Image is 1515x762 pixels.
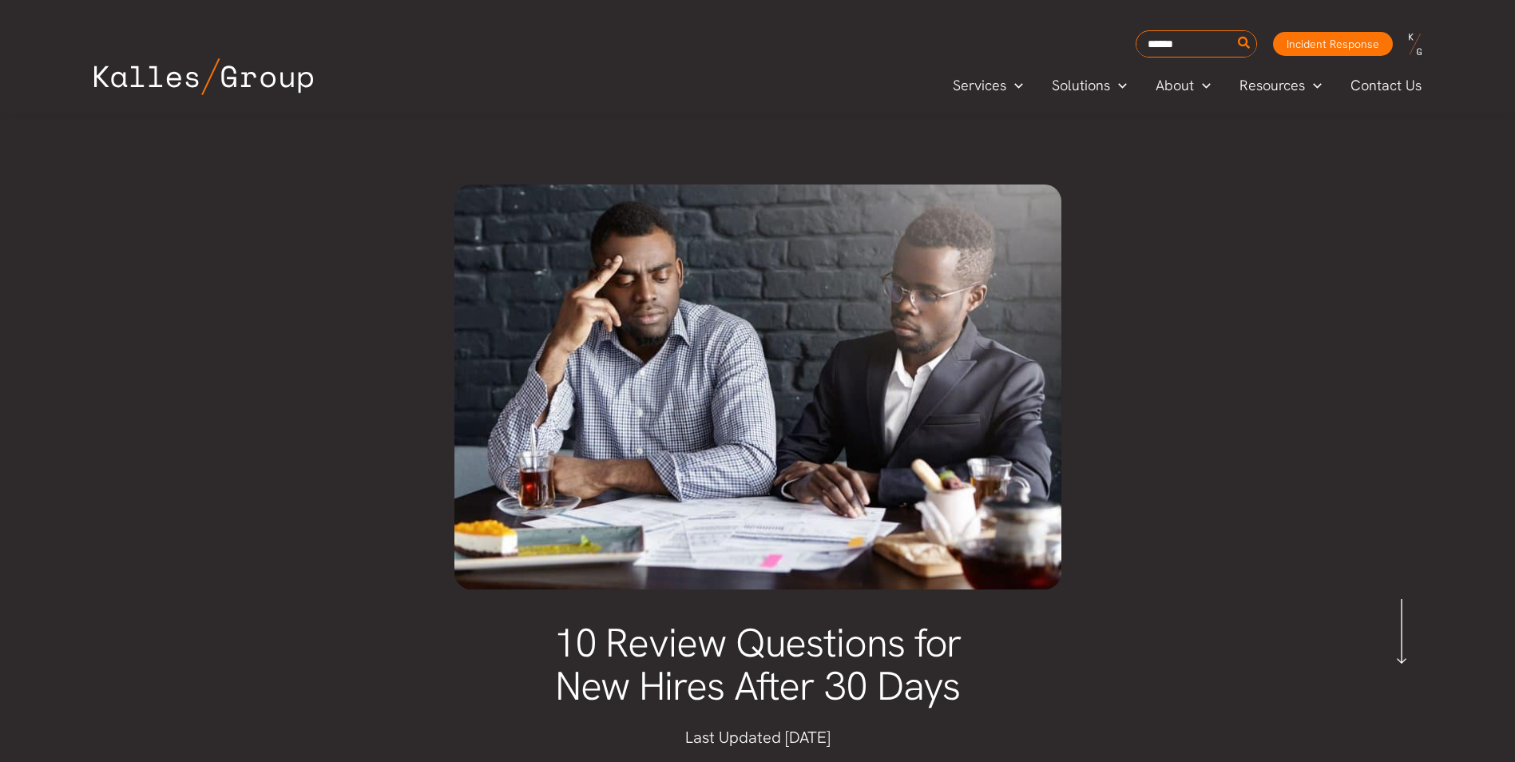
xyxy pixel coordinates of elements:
a: ResourcesMenu Toggle [1225,73,1336,97]
span: Menu Toggle [1006,73,1023,97]
span: Last Updated [DATE] [685,727,831,748]
img: review-questions [454,185,1061,589]
img: Kalles Group [94,58,313,95]
span: Menu Toggle [1305,73,1322,97]
a: Contact Us [1336,73,1438,97]
a: SolutionsMenu Toggle [1037,73,1141,97]
span: 10 Review Questions for New Hires After 30 Days [553,617,962,712]
a: Incident Response [1273,32,1393,56]
span: About [1156,73,1194,97]
span: Resources [1239,73,1305,97]
nav: Primary Site Navigation [938,72,1437,98]
span: Contact Us [1350,73,1422,97]
span: Solutions [1052,73,1110,97]
button: Search [1235,31,1255,57]
a: AboutMenu Toggle [1141,73,1225,97]
span: Menu Toggle [1110,73,1127,97]
span: Services [953,73,1006,97]
span: Menu Toggle [1194,73,1211,97]
a: ServicesMenu Toggle [938,73,1037,97]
